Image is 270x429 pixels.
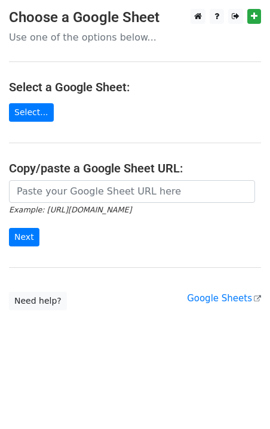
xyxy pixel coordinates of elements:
h4: Select a Google Sheet: [9,80,261,94]
small: Example: [URL][DOMAIN_NAME] [9,205,131,214]
a: Need help? [9,292,67,310]
h3: Choose a Google Sheet [9,9,261,26]
input: Next [9,228,39,246]
h4: Copy/paste a Google Sheet URL: [9,161,261,175]
p: Use one of the options below... [9,31,261,44]
a: Select... [9,103,54,122]
a: Google Sheets [187,293,261,304]
input: Paste your Google Sheet URL here [9,180,255,203]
